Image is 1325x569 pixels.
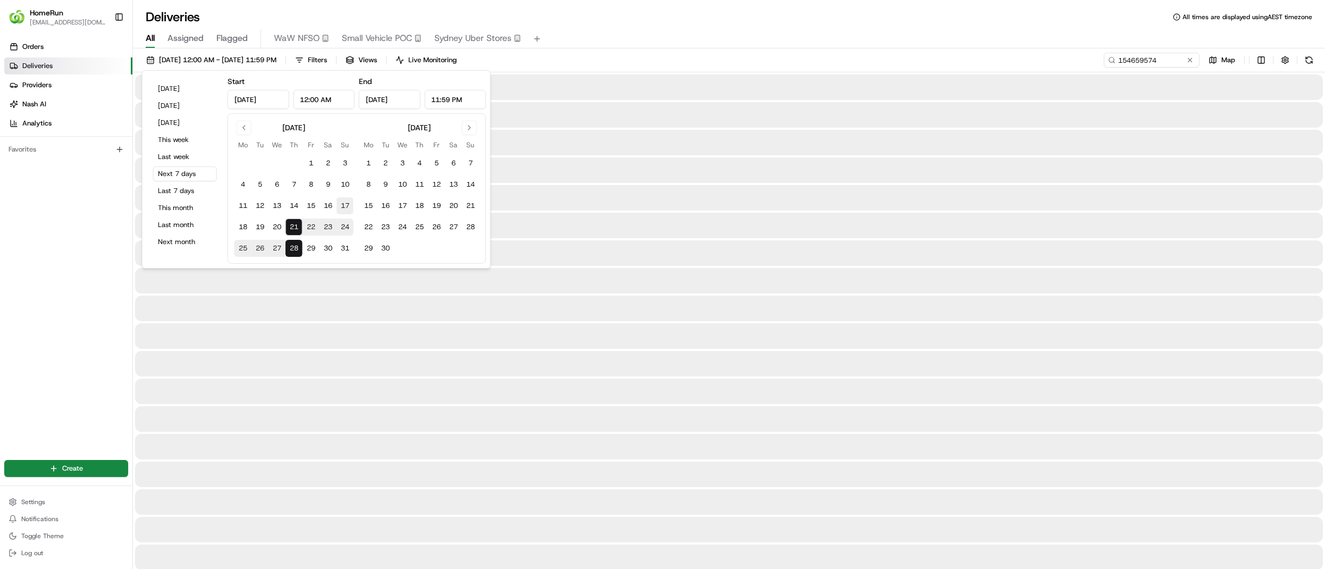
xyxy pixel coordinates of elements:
[434,32,511,45] span: Sydney Uber Stores
[462,197,479,214] button: 21
[22,61,53,71] span: Deliveries
[391,53,462,68] button: Live Monitoring
[360,197,377,214] button: 15
[4,115,132,132] a: Analytics
[320,240,337,257] button: 30
[428,155,445,172] button: 5
[22,80,52,90] span: Providers
[153,183,217,198] button: Last 7 days
[428,197,445,214] button: 19
[303,176,320,193] button: 8
[358,55,377,65] span: Views
[428,219,445,236] button: 26
[62,464,83,473] span: Create
[21,498,45,506] span: Settings
[462,120,477,135] button: Go to next month
[4,529,128,543] button: Toggle Theme
[30,18,106,27] button: [EMAIL_ADDRESS][DOMAIN_NAME]
[234,219,251,236] button: 18
[228,90,289,109] input: Date
[269,139,286,150] th: Wednesday
[22,42,44,52] span: Orders
[411,219,428,236] button: 25
[1302,53,1316,68] button: Refresh
[411,139,428,150] th: Thursday
[269,197,286,214] button: 13
[234,139,251,150] th: Monday
[360,139,377,150] th: Monday
[4,4,110,30] button: HomeRunHomeRun[EMAIL_ADDRESS][DOMAIN_NAME]
[251,176,269,193] button: 5
[462,139,479,150] th: Sunday
[394,155,411,172] button: 3
[153,98,217,113] button: [DATE]
[9,9,26,26] img: HomeRun
[359,77,372,86] label: End
[303,197,320,214] button: 15
[377,176,394,193] button: 9
[21,532,64,540] span: Toggle Theme
[303,240,320,257] button: 29
[269,176,286,193] button: 6
[286,139,303,150] th: Thursday
[153,81,217,96] button: [DATE]
[293,90,355,109] input: Time
[411,155,428,172] button: 4
[228,77,245,86] label: Start
[337,176,354,193] button: 10
[1204,53,1240,68] button: Map
[377,155,394,172] button: 2
[394,139,411,150] th: Wednesday
[30,7,63,18] button: HomeRun
[337,240,354,257] button: 31
[251,240,269,257] button: 26
[269,240,286,257] button: 27
[153,235,217,249] button: Next month
[141,53,281,68] button: [DATE] 12:00 AM - [DATE] 11:59 PM
[462,155,479,172] button: 7
[320,219,337,236] button: 23
[377,219,394,236] button: 23
[394,176,411,193] button: 10
[21,549,43,557] span: Log out
[445,139,462,150] th: Saturday
[303,219,320,236] button: 22
[286,219,303,236] button: 21
[377,139,394,150] th: Tuesday
[22,99,46,109] span: Nash AI
[341,53,382,68] button: Views
[4,460,128,477] button: Create
[4,512,128,526] button: Notifications
[251,139,269,150] th: Tuesday
[153,217,217,232] button: Last month
[445,176,462,193] button: 13
[4,546,128,560] button: Log out
[360,219,377,236] button: 22
[377,197,394,214] button: 16
[445,197,462,214] button: 20
[251,197,269,214] button: 12
[1183,13,1312,21] span: All times are displayed using AEST timezone
[216,32,248,45] span: Flagged
[234,197,251,214] button: 11
[1104,53,1200,68] input: Type to search
[21,515,58,523] span: Notifications
[290,53,332,68] button: Filters
[377,240,394,257] button: 30
[462,176,479,193] button: 14
[411,197,428,214] button: 18
[22,119,52,128] span: Analytics
[303,155,320,172] button: 1
[4,141,128,158] div: Favorites
[408,55,457,65] span: Live Monitoring
[408,122,431,133] div: [DATE]
[337,139,354,150] th: Sunday
[4,77,132,94] a: Providers
[337,197,354,214] button: 17
[4,96,132,113] a: Nash AI
[320,197,337,214] button: 16
[146,32,155,45] span: All
[320,155,337,172] button: 2
[4,57,132,74] a: Deliveries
